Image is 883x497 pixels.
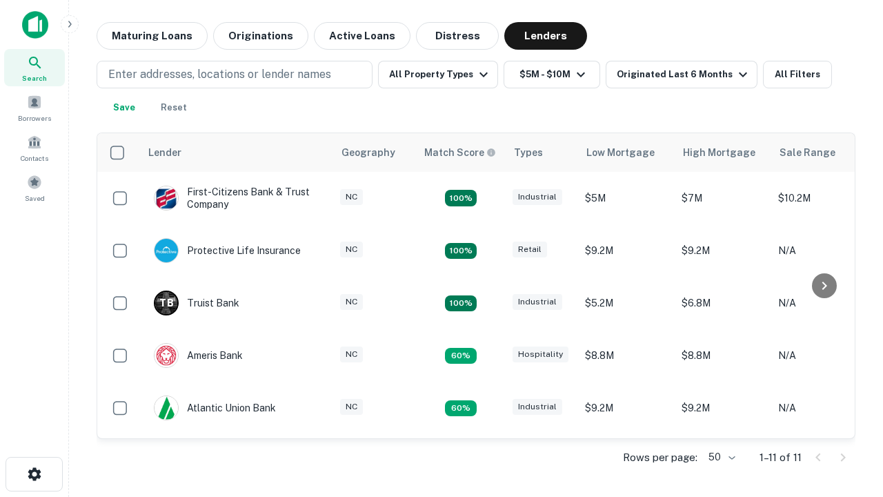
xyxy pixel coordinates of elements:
button: Maturing Loans [97,22,208,50]
img: capitalize-icon.png [22,11,48,39]
th: High Mortgage [675,133,771,172]
div: NC [340,294,363,310]
div: Retail [513,242,547,257]
div: First-citizens Bank & Trust Company [154,186,319,211]
td: $5M [578,172,675,224]
td: $9.2M [675,382,771,434]
div: Geography [341,144,395,161]
td: $6.3M [578,434,675,487]
td: $8.8M [578,329,675,382]
img: picture [155,396,178,420]
td: $9.2M [675,224,771,277]
div: Hospitality [513,347,568,362]
button: Active Loans [314,22,410,50]
span: Saved [25,193,45,204]
div: NC [340,347,363,362]
div: Ameris Bank [154,343,243,368]
p: 1–11 of 11 [760,449,802,466]
div: Lender [148,144,181,161]
button: Distress [416,22,499,50]
div: Matching Properties: 3, hasApolloMatch: undefined [445,295,477,312]
a: Borrowers [4,89,65,126]
td: $6.8M [675,277,771,329]
p: Enter addresses, locations or lender names [108,66,331,83]
img: picture [155,186,178,210]
span: Borrowers [18,113,51,124]
div: Industrial [513,399,562,415]
div: Truist Bank [154,291,239,315]
button: All Filters [763,61,832,88]
div: 50 [703,447,737,467]
div: Types [514,144,543,161]
p: Rows per page: [623,449,697,466]
img: picture [155,239,178,262]
td: $5.2M [578,277,675,329]
button: Originated Last 6 Months [606,61,757,88]
div: Matching Properties: 2, hasApolloMatch: undefined [445,243,477,260]
th: Lender [140,133,333,172]
th: Types [506,133,578,172]
h6: Match Score [424,145,493,160]
div: Low Mortgage [586,144,655,161]
button: Enter addresses, locations or lender names [97,61,373,88]
div: Protective Life Insurance [154,238,301,263]
iframe: Chat Widget [814,342,883,409]
div: Matching Properties: 1, hasApolloMatch: undefined [445,348,477,364]
div: NC [340,399,363,415]
div: Atlantic Union Bank [154,396,276,420]
div: NC [340,189,363,205]
th: Geography [333,133,416,172]
td: $6.3M [675,434,771,487]
div: Matching Properties: 1, hasApolloMatch: undefined [445,400,477,417]
td: $9.2M [578,382,675,434]
button: Reset [152,94,196,121]
div: Capitalize uses an advanced AI algorithm to match your search with the best lender. The match sco... [424,145,496,160]
img: picture [155,344,178,367]
td: $8.8M [675,329,771,382]
a: Saved [4,169,65,206]
div: Matching Properties: 2, hasApolloMatch: undefined [445,190,477,206]
div: Industrial [513,294,562,310]
div: Sale Range [780,144,835,161]
button: All Property Types [378,61,498,88]
td: $9.2M [578,224,675,277]
div: Originated Last 6 Months [617,66,751,83]
div: High Mortgage [683,144,755,161]
button: Originations [213,22,308,50]
span: Search [22,72,47,84]
th: Low Mortgage [578,133,675,172]
a: Search [4,49,65,86]
th: Capitalize uses an advanced AI algorithm to match your search with the best lender. The match sco... [416,133,506,172]
button: $5M - $10M [504,61,600,88]
a: Contacts [4,129,65,166]
td: $7M [675,172,771,224]
div: Industrial [513,189,562,205]
button: Lenders [504,22,587,50]
div: NC [340,242,363,257]
span: Contacts [21,153,48,164]
p: T B [159,296,173,311]
button: Save your search to get updates of matches that match your search criteria. [102,94,146,121]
